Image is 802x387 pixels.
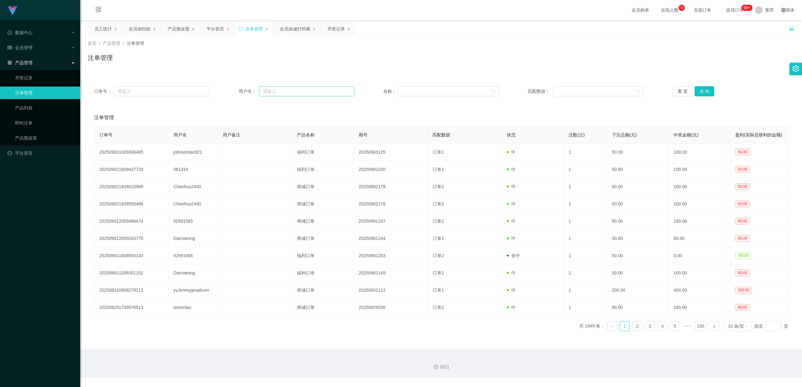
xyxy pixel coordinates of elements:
[292,195,354,213] td: 商城订单
[682,321,692,331] span: •••
[607,321,617,331] li: 上一页
[728,321,744,331] div: 10 条/页
[15,117,75,129] a: 即时注单
[735,132,782,137] span: 盈利(实际总获利的金额)
[632,321,642,331] li: 2
[741,5,753,11] sup: 1053
[88,53,113,62] h1: 注单管理
[612,132,637,137] span: 下注总额(元)
[433,184,444,189] span: 订单2
[292,264,354,282] td: 福利订单
[123,41,124,46] span: /
[297,132,315,137] span: 产品名称
[564,264,607,282] td: 1
[354,282,428,299] td: 20250831113
[607,282,669,299] td: 200.00
[507,288,516,293] span: 中
[507,150,516,155] span: 中
[636,89,640,94] i: 图标: down
[153,27,156,31] i: 图标: close
[681,5,683,11] p: 9
[682,321,692,331] li: 向后 5 页
[735,218,750,225] span: 90.00
[735,287,752,294] span: 200.00
[206,23,224,35] div: 平台首页
[607,178,669,195] td: 50.00
[94,161,169,178] td: 202509021609427729
[564,230,607,247] td: 1
[433,219,444,224] span: 订单2
[292,178,354,195] td: 商城订单
[174,132,187,137] span: 用户名
[94,213,169,230] td: 202509012009496474
[712,325,716,328] i: 图标: right
[735,183,750,190] span: 50.00
[169,264,218,282] td: Darrowong
[94,299,169,316] td: 202508291708576513
[433,236,444,241] span: 订单1
[292,144,354,161] td: 福利订单
[103,41,120,46] span: 产品管理
[607,144,669,161] td: 50.00
[709,321,719,331] li: 下一页
[15,72,75,84] a: 开奖记录
[169,247,218,264] td: 92991565
[754,321,788,331] div: 跳至 页
[15,102,75,114] a: 产品列表
[265,27,268,31] i: 图标: close
[695,321,706,331] li: 195
[679,5,685,11] sup: 9
[292,213,354,230] td: 商城订单
[239,88,259,95] span: 用户名：
[789,25,794,31] i: 图标: unlock
[354,161,428,178] td: 20250902200
[610,325,614,328] i: 图标: left
[723,8,747,12] span: 提现订单
[8,60,33,65] span: 产品管理
[354,230,428,247] td: 20250901244
[169,213,218,230] td: 92991565
[114,27,117,31] i: 图标: close
[507,167,516,172] span: 中
[94,247,169,264] td: 202509011609505143
[8,45,33,50] span: 会员管理
[259,86,354,96] input: 请输入
[15,132,75,144] a: 产品预设置
[354,247,428,264] td: 20250901203
[99,132,112,137] span: 订单号
[674,132,698,137] span: 中奖金额(元)
[354,195,428,213] td: 20250902178
[169,299,218,316] td: ansonlau
[85,364,797,370] div: 2021
[670,321,680,331] li: 5
[607,161,669,178] td: 50.00
[88,0,109,20] i: 图标: menu-fold
[620,321,629,331] a: 1
[735,252,751,259] span: -50.00
[94,195,169,213] td: 202509021409555496
[735,149,750,156] span: 50.00
[607,264,669,282] td: 50.00
[114,86,210,96] input: 请输入
[433,201,444,206] span: 订单2
[507,236,516,241] span: 中
[633,321,642,331] a: 2
[690,8,714,12] span: 充值订单
[433,150,444,155] span: 订单1
[129,23,151,35] div: 会员加扣款
[434,365,438,369] i: 图标: copyright
[735,304,750,311] span: 90.00
[735,166,750,173] span: 50.00
[507,219,516,224] span: 中
[669,178,730,195] td: 100.00
[669,282,730,299] td: 400.00
[507,253,520,258] span: 未中
[781,8,786,12] i: 图标: global
[383,88,398,95] span: 名称：
[292,161,354,178] td: 福利订单
[695,321,706,331] a: 195
[94,114,114,121] span: 注单管理
[670,321,680,331] a: 5
[669,144,730,161] td: 100.00
[354,264,428,282] td: 20250901149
